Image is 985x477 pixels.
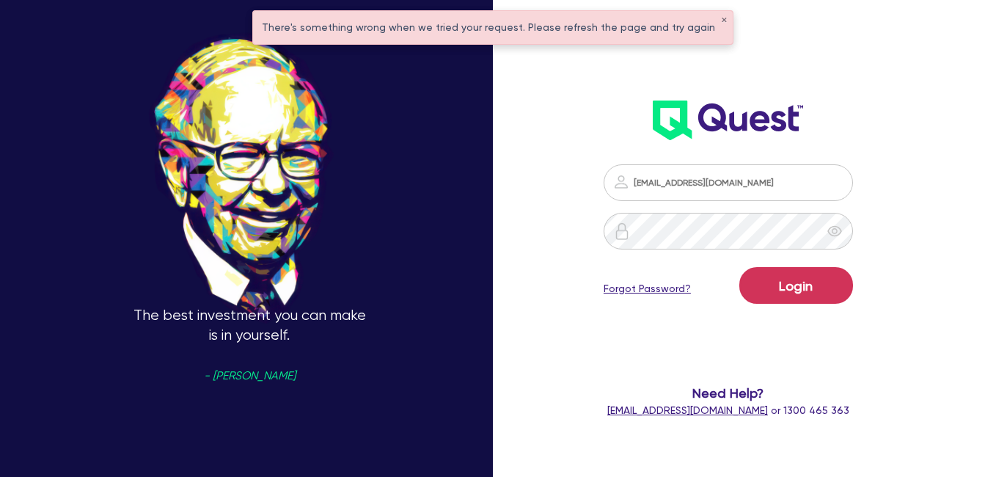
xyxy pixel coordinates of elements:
button: Login [739,267,853,304]
img: icon-password [613,222,631,240]
input: Email address [604,164,853,201]
span: - [PERSON_NAME] [204,371,296,382]
button: ✕ [721,17,727,24]
img: icon-password [612,173,630,191]
span: Need Help? [604,383,853,403]
img: wH2k97JdezQIQAAAABJRU5ErkJggg== [653,101,803,140]
span: or 1300 465 363 [607,404,849,416]
a: [EMAIL_ADDRESS][DOMAIN_NAME] [607,404,768,416]
div: There's something wrong when we tried your request. Please refresh the page and try again [253,11,733,44]
a: Forgot Password? [604,281,691,296]
span: eye [827,224,842,238]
